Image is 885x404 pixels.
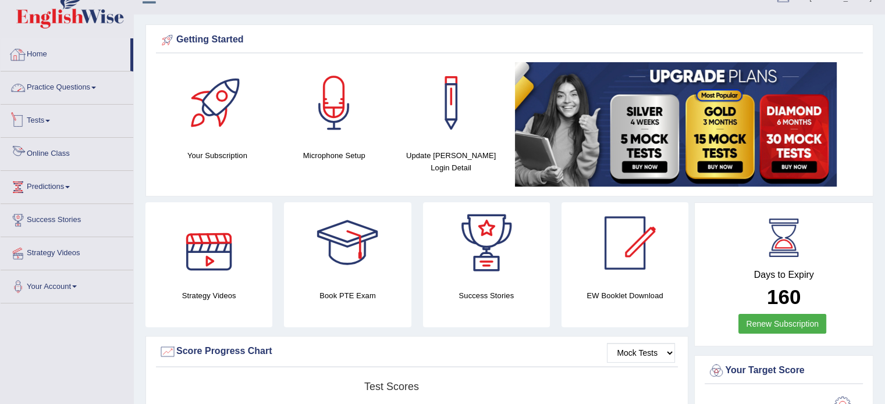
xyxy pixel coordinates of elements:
[708,362,860,380] div: Your Target Score
[282,149,387,162] h4: Microphone Setup
[767,285,801,308] b: 160
[1,38,130,67] a: Home
[159,31,860,49] div: Getting Started
[515,62,837,187] img: small5.jpg
[159,343,675,360] div: Score Progress Chart
[145,289,272,302] h4: Strategy Videos
[1,270,133,299] a: Your Account
[1,171,133,200] a: Predictions
[1,204,133,233] a: Success Stories
[284,289,411,302] h4: Book PTE Exam
[1,237,133,266] a: Strategy Videos
[1,105,133,134] a: Tests
[423,289,550,302] h4: Success Stories
[561,289,688,302] h4: EW Booklet Download
[364,381,419,392] tspan: Test scores
[1,138,133,167] a: Online Class
[708,270,860,280] h4: Days to Expiry
[738,314,826,334] a: Renew Subscription
[399,149,504,174] h4: Update [PERSON_NAME] Login Detail
[1,71,133,101] a: Practice Questions
[165,149,270,162] h4: Your Subscription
